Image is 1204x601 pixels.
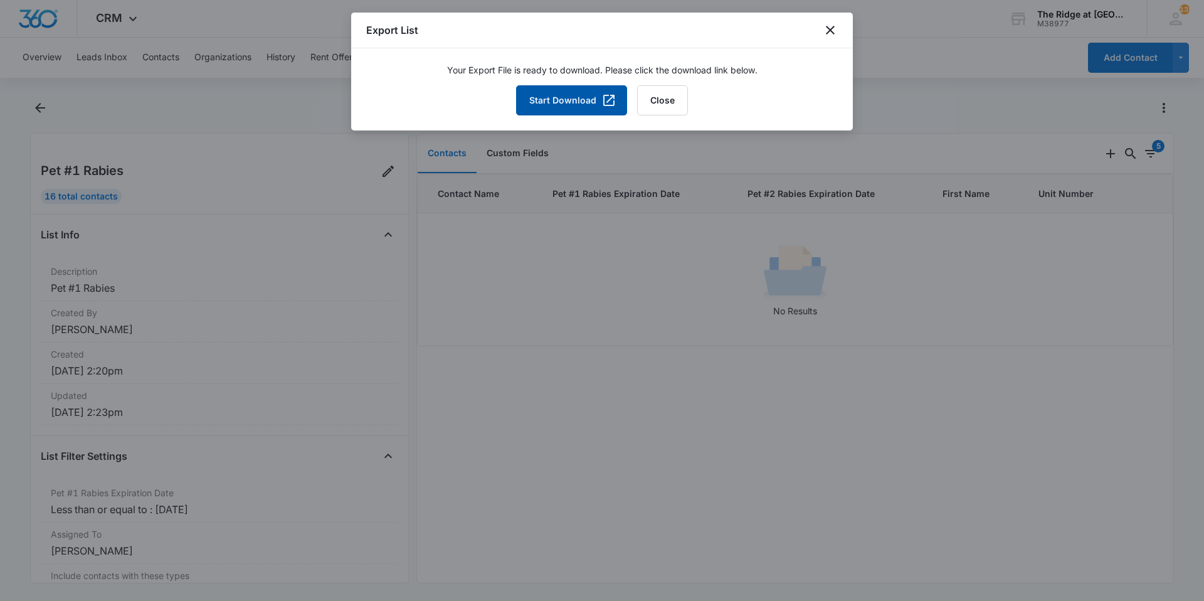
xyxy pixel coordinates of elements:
[516,85,637,115] a: Start Download
[366,23,418,38] h1: Export List
[516,85,627,115] button: Start Download
[823,23,838,38] button: close
[447,63,758,77] p: Your Export File is ready to download. Please click the download link below.
[637,85,688,115] button: Close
